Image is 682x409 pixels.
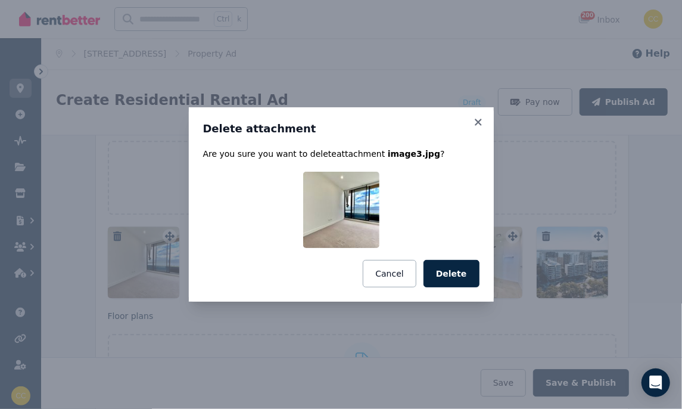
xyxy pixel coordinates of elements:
[363,260,416,287] button: Cancel
[203,122,479,136] h3: Delete attachment
[641,368,670,397] div: Open Intercom Messenger
[388,149,440,159] span: image3.jpg
[423,260,479,287] button: Delete
[303,172,379,248] img: image3.jpg
[203,148,479,160] p: Are you sure you want to delete attachment ?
